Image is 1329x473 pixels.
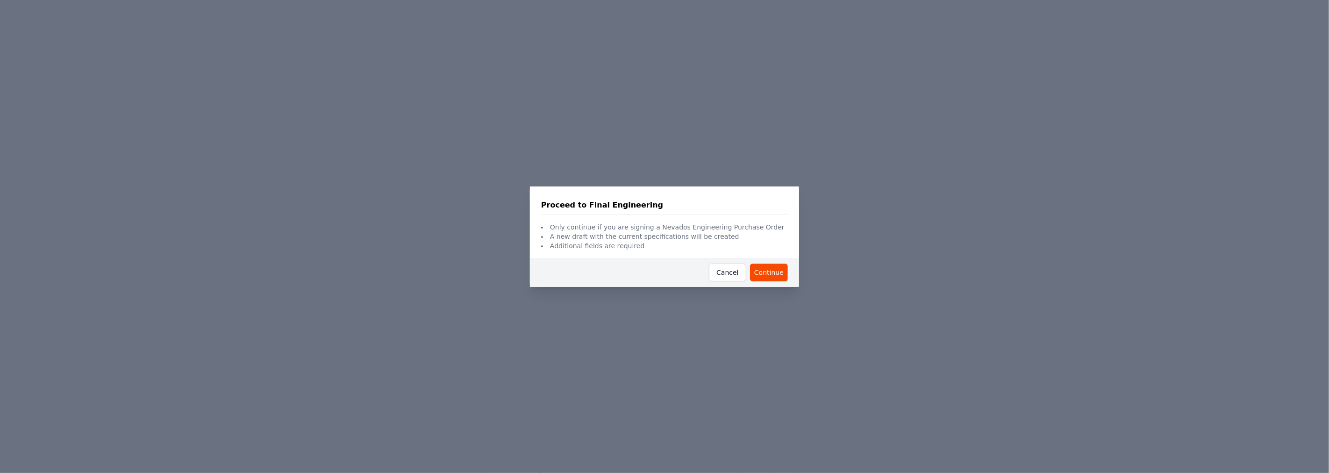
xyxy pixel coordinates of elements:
[709,264,746,281] button: Cancel
[750,264,788,281] button: Continue
[541,200,663,211] h3: Proceed to Final Engineering
[541,222,788,232] li: Only continue if you are signing a Nevados Engineering Purchase Order
[541,232,788,241] li: A new draft with the current specifications will be created
[541,241,788,251] li: Additional fields are required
